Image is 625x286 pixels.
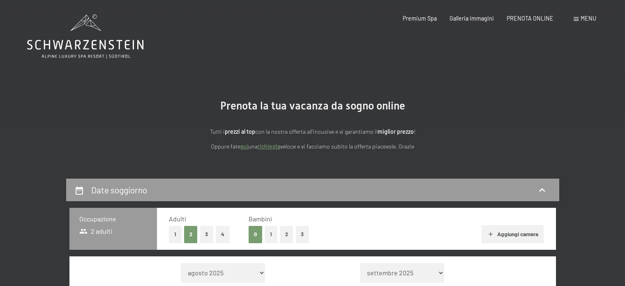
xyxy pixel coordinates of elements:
[265,226,277,243] button: 1
[216,226,230,243] button: 4
[403,15,437,22] a: Premium Spa
[169,226,182,243] button: 1
[378,128,414,135] strong: miglior prezzo
[225,128,255,135] strong: prezzi al top
[220,100,405,112] span: Prenota la tua vacanza da sogno online
[507,15,554,22] a: PRENOTA ONLINE
[79,227,113,236] span: 2 adulti
[132,127,494,137] p: Tutti i con la nostra offerta all'incusive e vi garantiamo il !
[581,15,596,22] span: Menu
[240,143,248,150] a: quì
[184,226,198,243] button: 2
[79,214,147,223] h3: Occupazione
[169,215,186,223] span: Adulti
[249,226,262,243] button: 0
[296,226,309,243] button: 3
[482,225,544,243] button: Aggiungi camera
[280,226,293,243] button: 2
[450,15,494,22] a: Galleria immagini
[132,142,494,151] p: Oppure fate una veloce e vi facciamo subito la offerta piacevole. Grazie
[249,215,272,223] span: Bambini
[91,185,147,195] h2: Date soggiorno
[258,143,280,150] a: richiesta
[200,226,214,243] button: 3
